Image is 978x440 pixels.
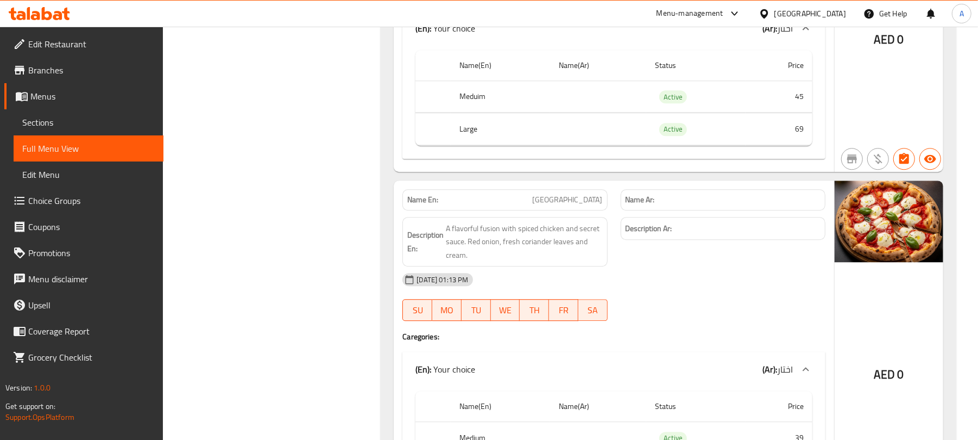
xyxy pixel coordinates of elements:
[28,194,155,207] span: Choice Groups
[646,391,746,422] th: Status
[5,381,32,395] span: Version:
[5,410,74,424] a: Support.OpsPlatform
[553,302,574,318] span: FR
[28,246,155,259] span: Promotions
[626,194,655,206] strong: Name Ar:
[402,352,825,387] div: (En): Your choice(Ar):اختار
[659,123,687,136] div: Active
[415,20,431,36] b: (En):
[578,299,608,321] button: SA
[402,331,825,342] h4: Caregories:
[746,113,812,145] td: 69
[4,83,163,109] a: Menus
[583,302,603,318] span: SA
[777,361,793,377] span: اختار
[22,116,155,129] span: Sections
[4,188,163,214] a: Choice Groups
[22,142,155,155] span: Full Menu View
[495,302,516,318] span: WE
[402,11,825,46] div: (En): Your choice(Ar):اختار
[14,135,163,162] a: Full Menu View
[30,90,155,103] span: Menus
[549,299,578,321] button: FR
[4,240,163,266] a: Promotions
[22,168,155,181] span: Edit Menu
[524,302,545,318] span: TH
[451,80,550,113] th: Meduim
[407,302,428,318] span: SU
[960,8,964,20] span: A
[659,90,687,103] div: Active
[451,113,550,145] th: Large
[28,38,155,51] span: Edit Restaurant
[533,194,603,206] span: [GEOGRAPHIC_DATA]
[28,64,155,77] span: Branches
[402,299,432,321] button: SU
[28,220,155,233] span: Coupons
[659,123,687,135] span: Active
[4,292,163,318] a: Upsell
[28,272,155,286] span: Menu disclaimer
[746,391,812,422] th: Price
[774,8,846,20] div: [GEOGRAPHIC_DATA]
[28,299,155,312] span: Upsell
[874,29,895,50] span: AED
[4,266,163,292] a: Menu disclaimer
[4,31,163,57] a: Edit Restaurant
[415,363,475,376] p: Your choice
[746,80,812,113] td: 45
[14,162,163,188] a: Edit Menu
[407,228,444,255] strong: Description En:
[412,275,472,285] span: [DATE] 01:13 PM
[4,57,163,83] a: Branches
[659,91,687,103] span: Active
[746,50,812,81] th: Price
[777,20,793,36] span: اختار
[407,194,438,206] strong: Name En:
[919,148,941,170] button: Available
[520,299,549,321] button: TH
[898,29,904,50] span: 0
[466,302,487,318] span: TU
[432,299,462,321] button: MO
[451,50,550,81] th: Name(En)
[550,50,646,81] th: Name(Ar)
[657,7,723,20] div: Menu-management
[626,222,672,236] strong: Description Ar:
[451,391,550,422] th: Name(En)
[462,299,491,321] button: TU
[4,318,163,344] a: Coverage Report
[14,109,163,135] a: Sections
[415,361,431,377] b: (En):
[762,20,777,36] b: (Ar):
[28,325,155,338] span: Coverage Report
[34,381,51,395] span: 1.0.0
[4,214,163,240] a: Coupons
[835,181,943,262] img: mmw_638922442185318009
[867,148,889,170] button: Purchased item
[841,148,863,170] button: Not branch specific item
[437,302,457,318] span: MO
[446,222,602,262] span: A flavorful fusion with spiced chicken and secret sauce. Red onion, fresh coriander leaves and cr...
[874,364,895,385] span: AED
[550,391,646,422] th: Name(Ar)
[4,344,163,370] a: Grocery Checklist
[646,50,746,81] th: Status
[893,148,915,170] button: Has choices
[762,361,777,377] b: (Ar):
[491,299,520,321] button: WE
[415,50,812,146] table: choices table
[415,22,475,35] p: Your choice
[5,399,55,413] span: Get support on:
[28,351,155,364] span: Grocery Checklist
[898,364,904,385] span: 0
